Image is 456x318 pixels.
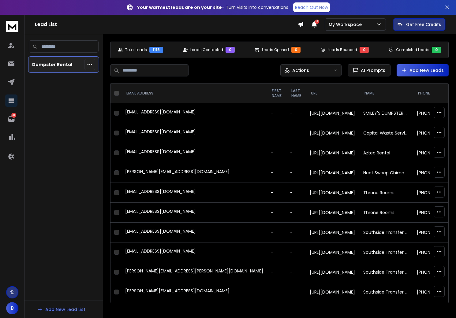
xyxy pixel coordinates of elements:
p: Reach Out Now [295,4,328,10]
button: Add New Lead List [32,303,90,316]
td: - [286,242,306,262]
td: - [286,262,306,282]
td: [URL][DOMAIN_NAME] [306,123,360,143]
div: [EMAIL_ADDRESS][DOMAIN_NAME] [125,149,263,157]
div: [EMAIL_ADDRESS][DOMAIN_NAME] [125,208,263,217]
td: [URL][DOMAIN_NAME] [306,183,360,203]
th: EMAIL ADDRESS [121,83,267,103]
p: My Workspace [329,21,364,28]
th: LAST NAME [286,83,306,103]
td: Southside Transfer Station [360,223,413,242]
td: - [267,223,286,242]
span: AI Prompts [358,67,385,73]
td: [URL][DOMAIN_NAME] [306,143,360,163]
td: - [286,282,306,302]
td: [URL][DOMAIN_NAME] [306,163,360,183]
th: name [360,83,413,103]
div: [EMAIL_ADDRESS][DOMAIN_NAME] [125,248,263,257]
button: AI Prompts [348,64,391,76]
h1: Lead List [35,21,298,28]
p: Total Leads [125,47,147,52]
p: Leads Bounced [328,47,357,52]
div: [PERSON_NAME][EMAIL_ADDRESS][DOMAIN_NAME] [125,288,263,296]
p: Actions [292,67,309,73]
td: Neat Sweep Chimney and Container Service [360,163,413,183]
p: Dumpster Rental [32,61,72,68]
span: 6 [315,20,319,24]
td: - [267,203,286,223]
td: [URL][DOMAIN_NAME] [306,282,360,302]
p: Completed Leads [396,47,429,52]
td: - [286,223,306,242]
td: Southside Transfer Station [360,242,413,262]
td: [URL][DOMAIN_NAME] [306,262,360,282]
td: - [286,143,306,163]
td: - [267,242,286,262]
th: FIRST NAME [267,83,286,103]
a: 31 [5,113,17,125]
td: SMILEY'S DUMPSTER RENTAL & Junk Removal [360,103,413,123]
a: Add New Leads [402,67,444,73]
p: 31 [11,113,16,118]
td: - [267,103,286,123]
p: – Turn visits into conversations [137,4,288,10]
td: - [267,123,286,143]
div: [EMAIL_ADDRESS][DOMAIN_NAME] [125,228,263,237]
div: [EMAIL_ADDRESS][DOMAIN_NAME] [125,129,263,137]
td: - [286,103,306,123]
td: - [286,163,306,183]
a: Reach Out Now [293,2,330,12]
td: [URL][DOMAIN_NAME] [306,103,360,123]
th: url [306,83,360,103]
td: - [267,163,286,183]
div: 0 [432,47,441,53]
td: - [267,282,286,302]
div: [PERSON_NAME][EMAIL_ADDRESS][PERSON_NAME][DOMAIN_NAME] [125,268,263,276]
td: Southside Transfer Station [360,282,413,302]
td: [URL][DOMAIN_NAME] [306,223,360,242]
td: Throne Rooms [360,183,413,203]
div: [EMAIL_ADDRESS][DOMAIN_NAME] [125,109,263,117]
td: Throne Rooms [360,203,413,223]
td: Aztec Rental [360,143,413,163]
div: [EMAIL_ADDRESS][DOMAIN_NAME] [125,188,263,197]
button: Add New Leads [397,64,449,76]
button: B [6,302,18,314]
td: - [267,262,286,282]
td: - [267,143,286,163]
td: [URL][DOMAIN_NAME] [306,203,360,223]
button: Get Free Credits [393,18,445,31]
td: [URL][DOMAIN_NAME] [306,242,360,262]
div: 0 [291,47,301,53]
p: Get Free Credits [406,21,441,28]
td: - [286,203,306,223]
div: 0 [226,47,235,53]
p: Leads Opened [262,47,289,52]
td: - [267,183,286,203]
p: Leads Contacted [190,47,223,52]
div: 0 [360,47,369,53]
div: [PERSON_NAME][EMAIL_ADDRESS][DOMAIN_NAME] [125,168,263,177]
td: - [286,183,306,203]
div: 1118 [149,47,163,53]
strong: Your warmest leads are on your site [137,4,222,10]
td: Capital Waste Services [360,123,413,143]
img: logo [6,21,18,32]
td: - [286,123,306,143]
td: Southside Transfer Station [360,262,413,282]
